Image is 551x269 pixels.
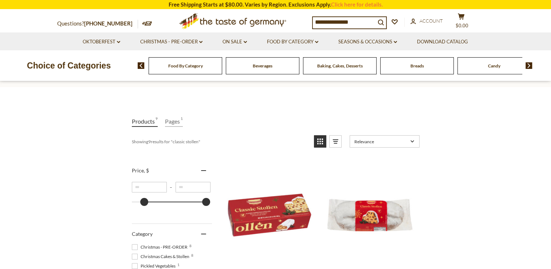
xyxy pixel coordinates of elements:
[267,38,318,46] a: Food By Category
[322,167,418,264] img: Kuchenmeister Christ Stollen
[420,18,443,24] span: Account
[350,135,420,148] a: Sort options
[84,20,133,27] a: [PHONE_NUMBER]
[132,135,308,148] div: Showing results for " "
[140,38,202,46] a: Christmas - PRE-ORDER
[138,62,145,69] img: previous arrow
[488,63,500,69] a: Candy
[410,17,443,25] a: Account
[314,135,326,148] a: View grid mode
[223,38,247,46] a: On Sale
[329,135,342,148] a: View list mode
[177,263,180,266] span: 1
[144,167,149,174] span: , $
[181,116,183,126] span: 1
[253,63,272,69] a: Beverages
[417,38,468,46] a: Download Catalog
[132,182,167,192] input: Minimum value
[317,63,363,69] a: Baking, Cakes, Desserts
[167,184,176,190] span: –
[156,116,158,126] span: 9
[165,116,183,127] a: View Pages Tab
[410,63,424,69] a: Breads
[176,182,210,192] input: Maximum value
[221,167,318,264] img: Kuchenmeister Classic Stollen Box
[450,13,472,31] button: $0.00
[191,253,193,257] span: 8
[354,139,408,144] span: Relevance
[132,231,153,237] span: Category
[331,1,383,8] a: Click here for details.
[189,244,192,247] span: 8
[57,19,138,28] p: Questions?
[132,167,149,174] span: Price
[148,139,151,144] b: 9
[526,62,532,69] img: next arrow
[338,38,397,46] a: Seasons & Occasions
[132,116,158,127] a: View Products Tab
[132,244,190,250] span: Christmas - PRE-ORDER
[168,63,203,69] a: Food By Category
[132,253,192,260] span: Christmas Cakes & Stollen
[83,38,120,46] a: Oktoberfest
[456,23,468,28] span: $0.00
